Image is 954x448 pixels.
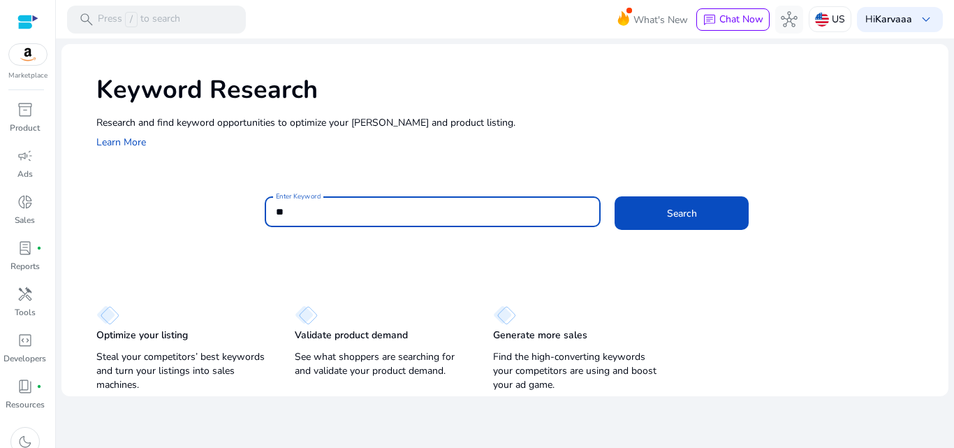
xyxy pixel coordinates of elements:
span: / [125,12,138,27]
a: Learn More [96,136,146,149]
span: campaign [17,147,34,164]
button: chatChat Now [696,8,770,31]
span: book_4 [17,378,34,395]
span: hub [781,11,798,28]
p: Tools [15,306,36,319]
p: Hi [865,15,912,24]
span: chat [703,13,717,27]
p: Sales [15,214,35,226]
span: handyman [17,286,34,303]
span: What's New [633,8,688,32]
p: Research and find keyword opportunities to optimize your [PERSON_NAME] and product listing. [96,115,934,130]
p: See what shoppers are searching for and validate your product demand. [295,350,465,378]
p: Marketplace [8,71,47,81]
span: fiber_manual_record [36,384,42,389]
span: search [78,11,95,28]
p: Generate more sales [493,328,587,342]
img: diamond.svg [493,305,516,325]
span: lab_profile [17,240,34,256]
p: Developers [3,352,46,365]
p: Product [10,122,40,134]
span: Search [667,206,697,221]
button: hub [775,6,803,34]
p: Validate product demand [295,328,408,342]
span: inventory_2 [17,101,34,118]
span: fiber_manual_record [36,245,42,251]
mat-label: Enter Keyword [276,192,321,201]
p: Press to search [98,12,180,27]
b: Karvaaa [875,13,912,26]
span: donut_small [17,194,34,210]
img: diamond.svg [96,305,119,325]
p: Optimize your listing [96,328,188,342]
span: Chat Now [719,13,763,26]
p: Steal your competitors’ best keywords and turn your listings into sales machines. [96,350,267,392]
img: amazon.svg [9,44,47,65]
h1: Keyword Research [96,75,934,105]
p: Reports [10,260,40,273]
span: keyboard_arrow_down [918,11,934,28]
p: Resources [6,398,45,411]
span: code_blocks [17,332,34,349]
img: us.svg [815,13,829,27]
p: US [832,7,845,31]
p: Ads [17,168,33,180]
p: Find the high-converting keywords your competitors are using and boost your ad game. [493,350,663,392]
button: Search [615,196,749,230]
img: diamond.svg [295,305,318,325]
